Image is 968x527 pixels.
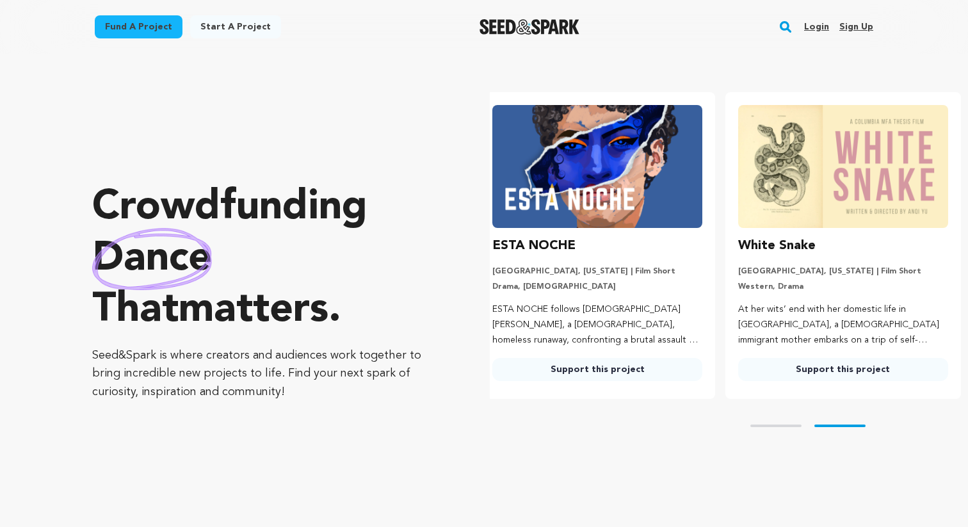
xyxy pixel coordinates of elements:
[492,236,576,256] h3: ESTA NOCHE
[92,182,439,336] p: Crowdfunding that .
[492,302,702,348] p: ESTA NOCHE follows [DEMOGRAPHIC_DATA] [PERSON_NAME], a [DEMOGRAPHIC_DATA], homeless runaway, conf...
[92,346,439,401] p: Seed&Spark is where creators and audiences work together to bring incredible new projects to life...
[190,15,281,38] a: Start a project
[492,282,702,292] p: Drama, [DEMOGRAPHIC_DATA]
[839,17,873,37] a: Sign up
[738,105,948,228] img: White Snake image
[492,266,702,277] p: [GEOGRAPHIC_DATA], [US_STATE] | Film Short
[95,15,182,38] a: Fund a project
[492,105,702,228] img: ESTA NOCHE image
[480,19,580,35] a: Seed&Spark Homepage
[738,236,816,256] h3: White Snake
[738,302,948,348] p: At her wits’ end with her domestic life in [GEOGRAPHIC_DATA], a [DEMOGRAPHIC_DATA] immigrant moth...
[738,282,948,292] p: Western, Drama
[804,17,829,37] a: Login
[738,266,948,277] p: [GEOGRAPHIC_DATA], [US_STATE] | Film Short
[492,358,702,381] a: Support this project
[179,290,328,331] span: matters
[738,358,948,381] a: Support this project
[92,228,212,289] img: hand sketched image
[480,19,580,35] img: Seed&Spark Logo Dark Mode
